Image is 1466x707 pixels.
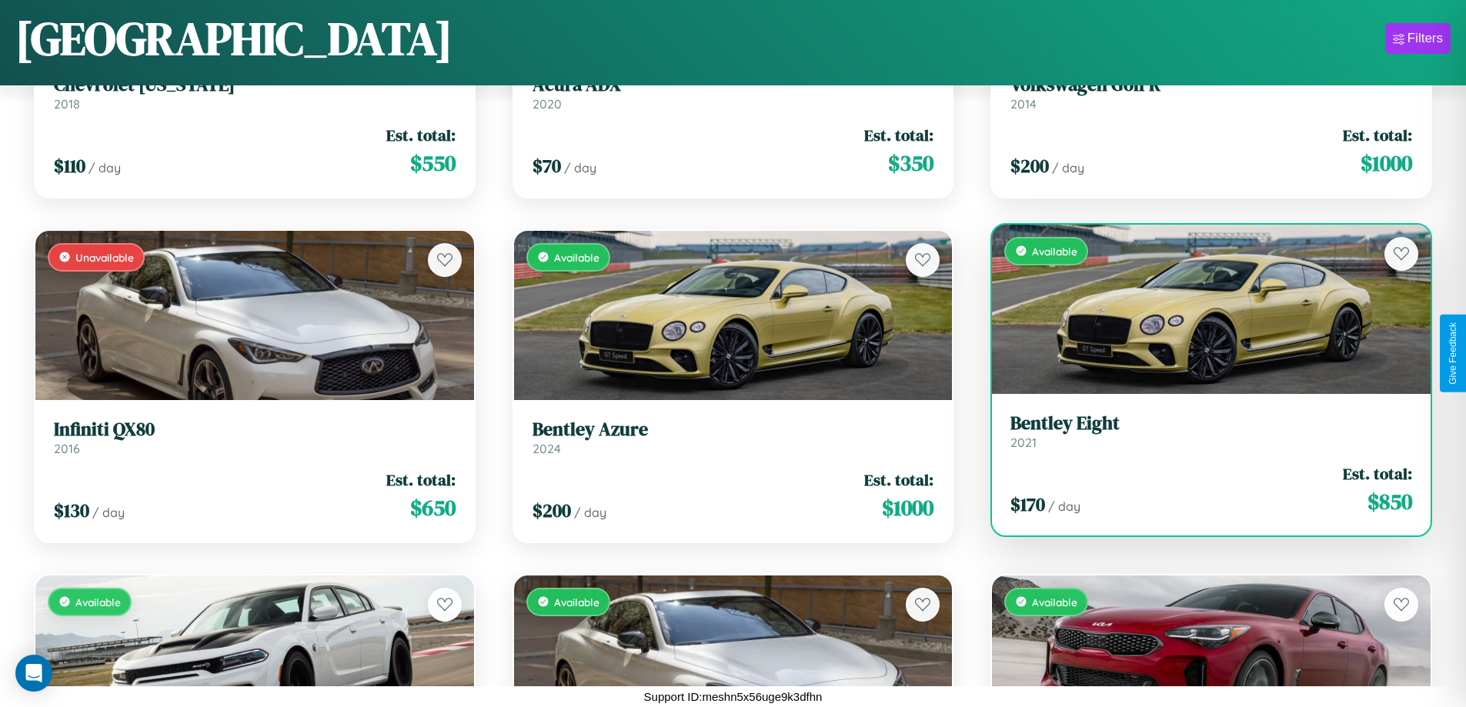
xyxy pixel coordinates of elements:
[1032,595,1077,609] span: Available
[864,469,933,491] span: Est. total:
[1010,153,1049,178] span: $ 200
[882,492,933,523] span: $ 1000
[554,251,599,264] span: Available
[533,74,934,112] a: Acura ADX2020
[92,505,125,520] span: / day
[533,498,571,523] span: $ 200
[1010,492,1045,517] span: $ 170
[1010,435,1037,450] span: 2021
[1385,23,1451,54] button: Filters
[54,419,456,441] h3: Infiniti QX80
[864,124,933,146] span: Est. total:
[1010,74,1412,96] h3: Volkswagen Golf R
[1343,462,1412,485] span: Est. total:
[410,148,456,178] span: $ 550
[410,492,456,523] span: $ 650
[574,505,606,520] span: / day
[564,160,596,175] span: / day
[1052,160,1084,175] span: / day
[1361,148,1412,178] span: $ 1000
[54,74,456,96] h3: Chevrolet [US_STATE]
[88,160,121,175] span: / day
[533,419,934,456] a: Bentley Azure2024
[15,655,52,692] div: Open Intercom Messenger
[533,74,934,96] h3: Acura ADX
[75,595,121,609] span: Available
[533,441,561,456] span: 2024
[1343,124,1412,146] span: Est. total:
[386,124,456,146] span: Est. total:
[54,74,456,112] a: Chevrolet [US_STATE]2018
[54,441,80,456] span: 2016
[54,96,80,112] span: 2018
[1010,412,1412,435] h3: Bentley Eight
[644,686,823,707] p: Support ID: meshn5x56uge9k3dfhn
[1032,245,1077,258] span: Available
[1367,486,1412,517] span: $ 850
[54,498,89,523] span: $ 130
[1048,499,1080,514] span: / day
[15,7,452,70] h1: [GEOGRAPHIC_DATA]
[1010,74,1412,112] a: Volkswagen Golf R2014
[1448,322,1458,385] div: Give Feedback
[75,251,134,264] span: Unavailable
[54,419,456,456] a: Infiniti QX802016
[533,96,562,112] span: 2020
[1010,96,1037,112] span: 2014
[1010,412,1412,450] a: Bentley Eight2021
[54,153,85,178] span: $ 110
[1408,31,1443,46] div: Filters
[386,469,456,491] span: Est. total:
[533,153,561,178] span: $ 70
[554,595,599,609] span: Available
[533,419,934,441] h3: Bentley Azure
[888,148,933,178] span: $ 350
